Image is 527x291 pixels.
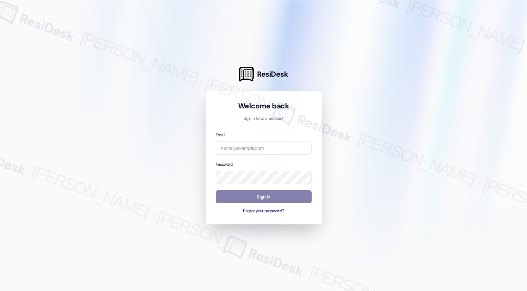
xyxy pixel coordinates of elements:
span: ResiDesk [257,69,288,79]
p: Sign in to your account [216,116,312,122]
img: ResiDesk Logo [239,67,254,81]
h1: Welcome back [216,101,312,111]
button: Forgot your password? [216,208,312,214]
label: Password [216,162,233,167]
button: Sign In [216,190,312,204]
input: name@example.com [216,141,312,155]
label: Email [216,132,225,138]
